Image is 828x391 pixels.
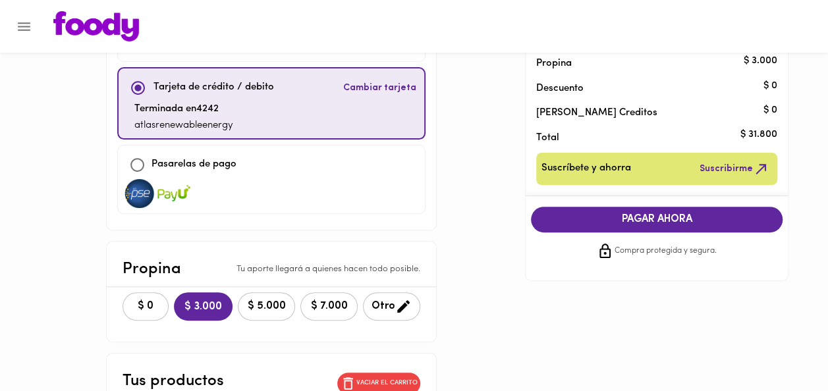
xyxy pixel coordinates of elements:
button: $ 5.000 [238,292,295,321]
img: logo.png [53,11,139,41]
p: $ 3.000 [744,54,777,68]
p: Vaciar el carrito [356,378,418,388]
button: Cambiar tarjeta [341,74,419,102]
img: visa [123,179,156,208]
p: Total [536,131,756,145]
span: $ 0 [131,300,160,313]
button: $ 0 [123,292,169,321]
span: Suscríbete y ahorra [541,161,631,177]
p: Terminada en 4242 [134,102,233,117]
p: Tarjeta de crédito / debito [153,80,274,95]
span: $ 7.000 [309,300,349,313]
button: Otro [363,292,420,321]
button: $ 7.000 [300,292,358,321]
p: $ 31.800 [740,128,777,142]
span: Cambiar tarjeta [343,82,416,95]
p: Tu aporte llegará a quienes hacen todo posible. [236,263,420,276]
p: Pasarelas de pago [152,157,236,172]
span: Suscribirme [700,161,769,177]
p: [PERSON_NAME] Creditos [536,106,756,120]
p: $ 0 [763,79,777,93]
button: PAGAR AHORA [531,207,783,232]
span: PAGAR AHORA [544,213,769,226]
span: $ 3.000 [184,301,222,313]
span: Compra protegida y segura. [615,245,717,258]
span: Otro [372,298,412,315]
p: Descuento [536,82,584,95]
button: Suscribirme [697,158,772,180]
img: visa [157,179,190,208]
p: Propina [123,257,181,281]
span: $ 5.000 [246,300,287,313]
p: $ 0 [763,103,777,117]
iframe: Messagebird Livechat Widget [752,315,815,378]
p: atlasrenewableenergy [134,118,233,134]
button: Menu [8,11,40,43]
p: Propina [536,57,756,70]
button: $ 3.000 [174,292,233,321]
